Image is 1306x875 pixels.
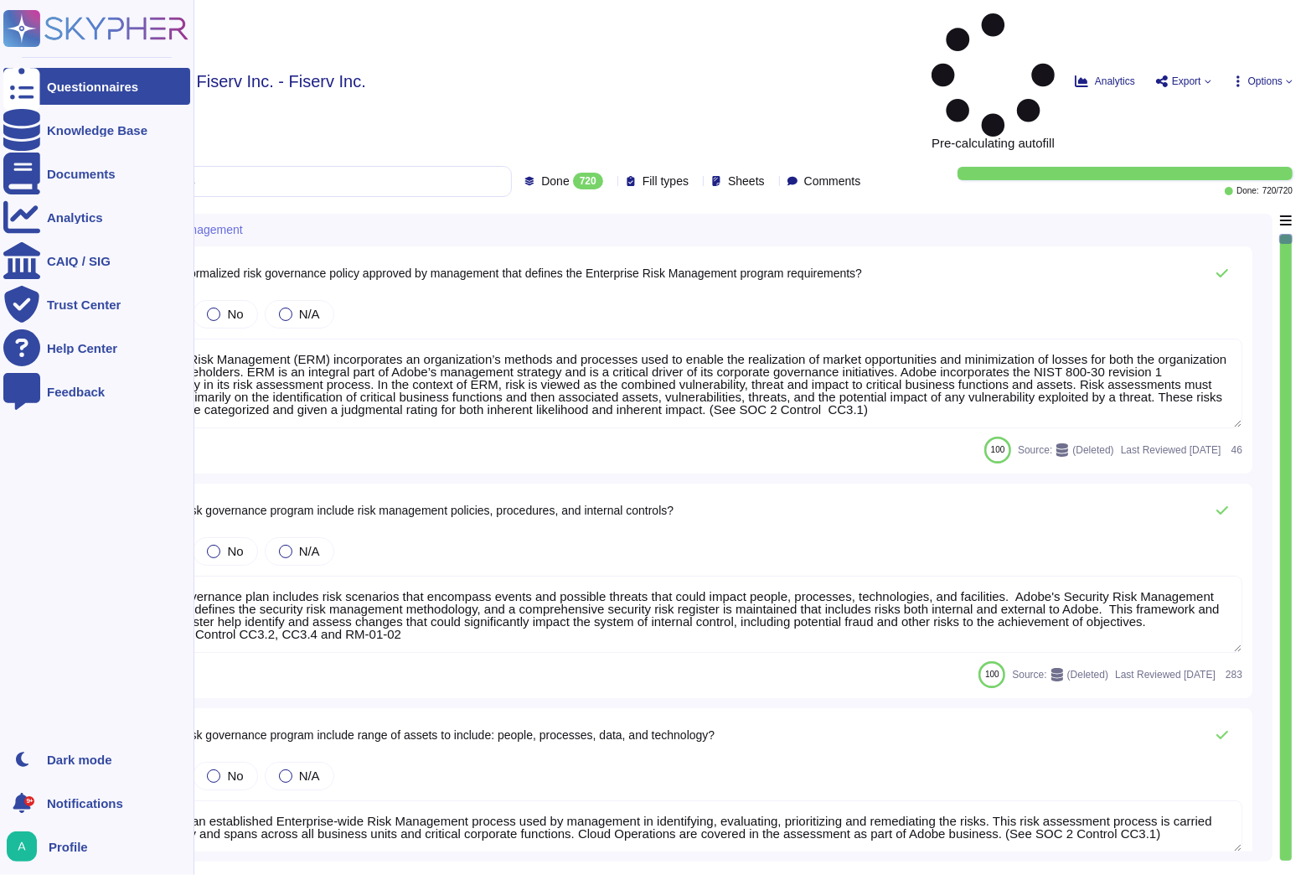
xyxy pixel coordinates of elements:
[3,828,49,865] button: user
[1018,443,1114,457] span: Source:
[114,339,1242,428] textarea: Enterprise Risk Management (ERM) incorporates an organization’s methods and processes used to ena...
[47,298,121,311] div: Trust Center
[24,796,34,806] div: 9+
[1172,76,1201,86] span: Export
[299,544,320,558] span: N/A
[541,175,569,187] span: Done
[3,373,190,410] a: Feedback
[1222,670,1242,680] span: 283
[3,111,190,148] a: Knowledge Base
[1262,187,1293,195] span: 720 / 720
[49,841,88,853] span: Profile
[1121,445,1221,455] span: Last Reviewed [DATE]
[134,267,862,280] span: Is there a formalized risk governance policy approved by management that defines the Enterprise R...
[47,255,111,267] div: CAIQ / SIG
[114,576,1242,653] textarea: The risk governance plan includes risk scenarios that encompass events and possible threats that ...
[3,199,190,236] a: Analytics
[114,800,1242,852] textarea: Adobe has an established Enterprise-wide Risk Management process used by management in identifyin...
[227,307,243,321] span: No
[134,504,674,517] span: Does the risk governance program include risk management policies, procedures, and internal contr...
[573,173,603,189] div: 720
[299,769,320,783] span: N/A
[227,544,243,558] span: No
[1012,668,1108,681] span: Source:
[3,68,190,105] a: Questionnaires
[77,224,243,236] span: A. Enterprise Risk Management
[47,211,103,224] div: Analytics
[1248,76,1283,86] span: Options
[643,175,689,187] span: Fill types
[1115,670,1216,680] span: Last Reviewed [DATE]
[66,167,511,196] input: Search by keywords
[1095,76,1135,86] span: Analytics
[3,242,190,279] a: CAIQ / SIG
[1075,75,1135,88] button: Analytics
[728,175,765,187] span: Sheets
[804,175,861,187] span: Comments
[47,797,123,810] span: Notifications
[134,728,715,742] span: Does the risk governance program include range of assets to include: people, processes, data, and...
[299,307,320,321] span: N/A
[3,329,190,366] a: Help Center
[1228,445,1242,455] span: 46
[197,73,366,90] span: Fiserv Inc. - Fiserv Inc.
[47,753,112,766] div: Dark mode
[1236,187,1259,195] span: Done:
[47,124,147,137] div: Knowledge Base
[3,155,190,192] a: Documents
[1067,670,1108,680] span: (Deleted)
[1072,445,1113,455] span: (Deleted)
[985,670,999,679] span: 100
[47,342,117,355] div: Help Center
[47,386,105,398] div: Feedback
[227,769,243,783] span: No
[47,168,116,180] div: Documents
[3,286,190,323] a: Trust Center
[7,831,37,862] img: user
[47,80,138,93] div: Questionnaires
[991,445,1005,454] span: 100
[932,13,1055,149] span: Pre-calculating autofill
